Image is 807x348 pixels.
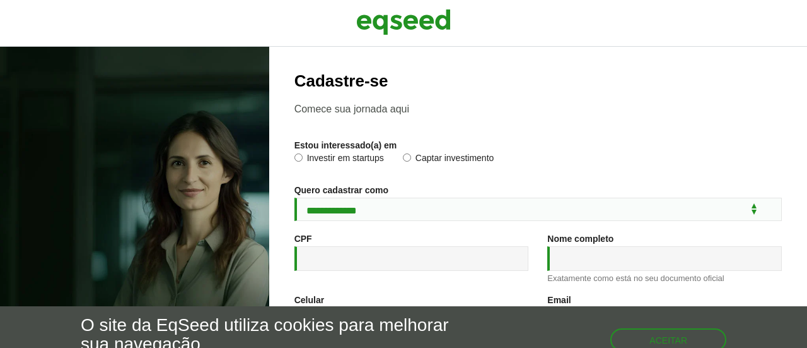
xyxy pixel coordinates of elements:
[294,103,782,115] p: Comece sua jornada aqui
[294,72,782,90] h2: Cadastre-se
[294,141,397,150] label: Estou interessado(a) em
[403,153,494,166] label: Captar investimento
[294,234,312,243] label: CPF
[356,6,451,38] img: EqSeed Logo
[294,153,384,166] label: Investir em startups
[547,296,571,304] label: Email
[547,274,782,282] div: Exatamente como está no seu documento oficial
[403,153,411,162] input: Captar investimento
[294,153,303,162] input: Investir em startups
[547,234,613,243] label: Nome completo
[294,296,324,304] label: Celular
[294,186,388,195] label: Quero cadastrar como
